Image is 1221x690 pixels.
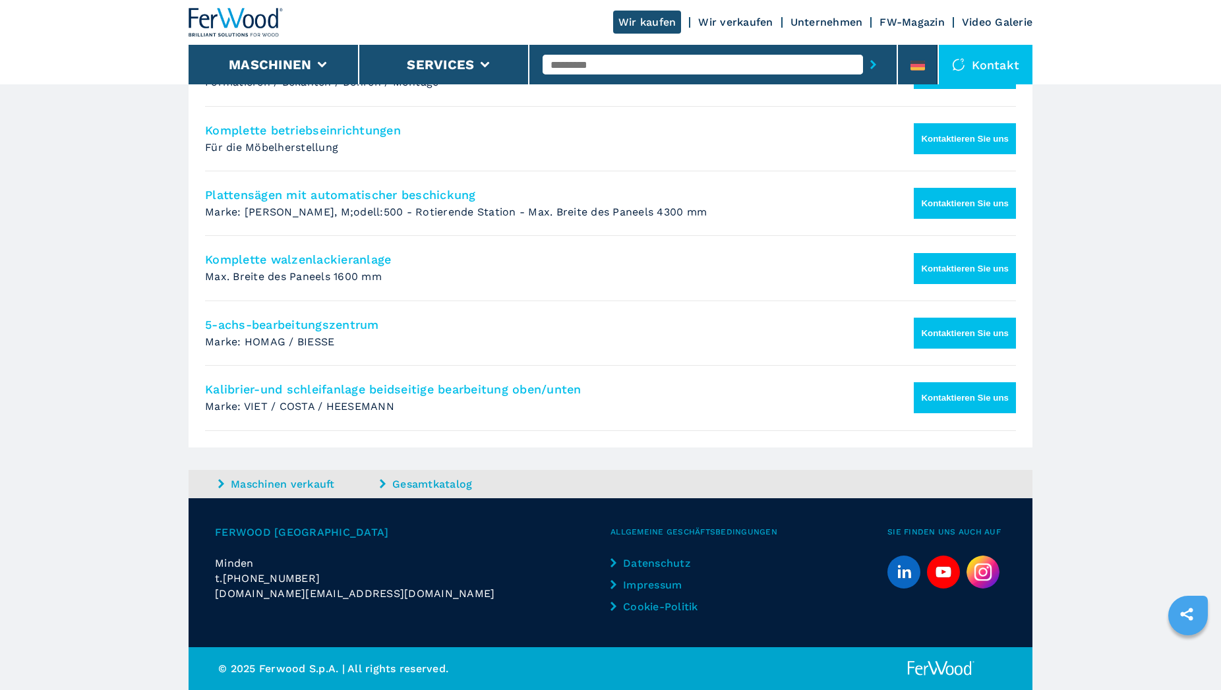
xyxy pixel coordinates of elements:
[205,366,1016,430] li: Kalibrier-und Schleifanlage beidseitige Bearbeitung oben/unten
[1165,631,1211,680] iframe: Chat
[215,571,610,586] div: t.
[952,58,965,71] img: Kontakt
[790,16,863,28] a: Unternehmen
[939,45,1032,84] div: Kontakt
[879,16,945,28] a: FW-Magazin
[1170,598,1203,631] a: sharethis
[887,525,1006,540] span: Sie finden uns auch auf
[967,556,999,589] img: Instagram
[205,107,1016,171] li: Komplette Betriebseinrichtungen
[205,205,790,219] p: Marke: [PERSON_NAME], M;odell:500 - Rotierende Station - Max. Breite des Paneels 4300 mm
[914,318,1016,349] button: Kontaktieren Sie uns
[914,382,1016,413] button: Kontaktieren Sie uns
[205,301,1016,366] li: 5-Achs-Bearbeitungszentrum
[215,557,254,569] span: Minden
[610,556,721,571] a: Datenschutz
[905,660,976,677] img: Ferwood
[914,188,1016,219] button: Kontaktieren Sie uns
[205,171,1016,236] li: Plattensägen mit automatischer Beschickung
[698,16,773,28] a: Wir verkaufen
[218,476,376,492] a: Maschinen verkauft
[914,123,1016,154] button: Kontaktieren Sie uns
[205,187,937,202] h4: Plattensägen mit automatischer beschickung
[205,317,937,332] h4: 5-achs-bearbeitungszentrum
[205,335,790,349] p: Marke: HOMAG / BIESSE
[962,16,1032,28] a: Video Galerie
[380,476,538,492] a: Gesamtkatalog
[189,8,283,37] img: Ferwood
[613,11,682,34] a: Wir kaufen
[229,57,311,72] button: Maschinen
[407,57,474,72] button: Services
[218,661,610,676] p: © 2025 Ferwood S.p.A. | All rights reserved.
[205,270,790,284] p: Max. Breite des Paneels 1600 mm
[223,571,320,586] span: [PHONE_NUMBER]
[205,123,937,138] h4: Komplette betriebseinrichtungen
[205,252,937,267] h4: Komplette walzenlackieranlage
[205,382,937,397] h4: Kalibrier-und schleifanlage beidseitige bearbeitung oben/unten
[205,236,1016,301] li: Komplette Walzenlackieranlage
[215,586,494,601] span: [DOMAIN_NAME][EMAIL_ADDRESS][DOMAIN_NAME]
[610,599,721,614] a: Cookie-Politik
[215,525,610,540] span: Ferwood [GEOGRAPHIC_DATA]
[205,140,790,155] p: Für die Möbelherstellung
[610,577,721,592] a: Impressum
[914,253,1016,284] button: Kontaktieren Sie uns
[863,49,883,80] button: submit-button
[205,399,790,414] p: Marke: VIET / COSTA / HEESEMANN
[610,525,887,540] span: Allgemeine Geschäftsbedingungen
[887,556,920,589] a: linkedin
[927,556,960,589] a: youtube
